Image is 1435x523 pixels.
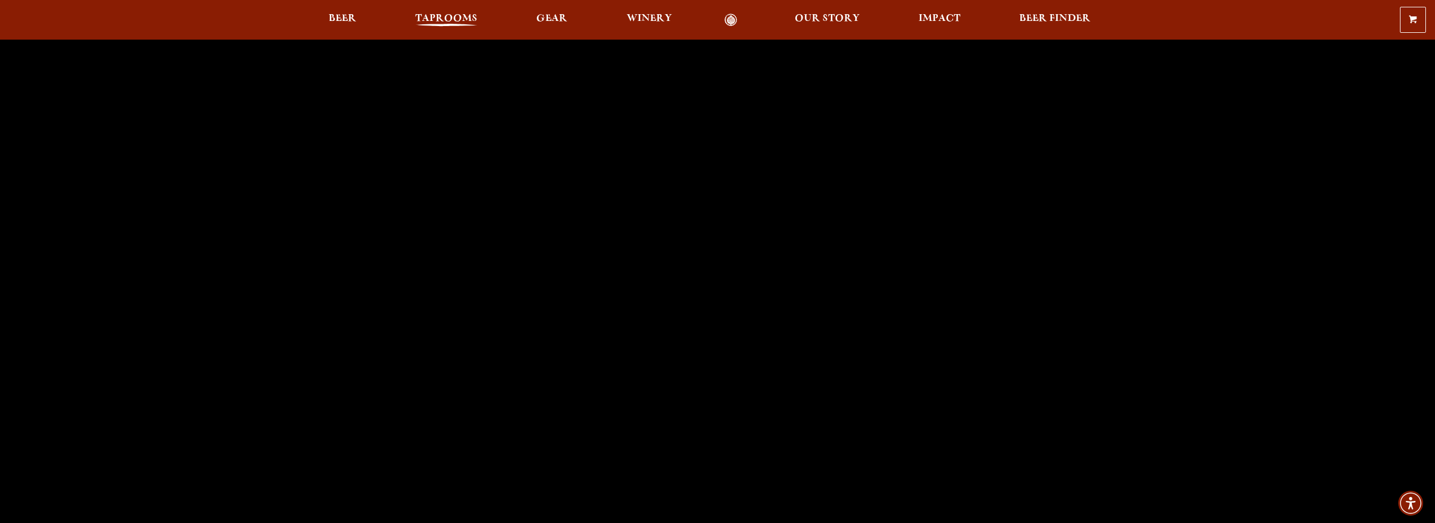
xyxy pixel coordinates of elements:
span: Winery [627,14,672,23]
a: Our Story [787,14,867,27]
a: Winery [619,14,679,27]
span: Our Story [795,14,860,23]
span: Gear [536,14,567,23]
a: Beer [321,14,364,27]
a: Gear [529,14,575,27]
span: Taprooms [415,14,477,23]
span: Beer Finder [1019,14,1091,23]
span: Impact [919,14,960,23]
a: Taprooms [408,14,485,27]
div: Accessibility Menu [1398,491,1423,516]
a: Odell Home [710,14,752,27]
a: Beer Finder [1012,14,1098,27]
a: Impact [911,14,968,27]
span: Beer [329,14,356,23]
